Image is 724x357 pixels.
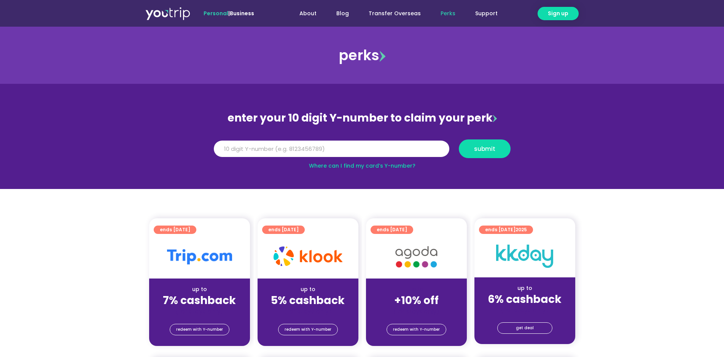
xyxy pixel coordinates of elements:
[155,285,244,293] div: up to
[275,6,508,21] nav: Menu
[516,226,527,233] span: 2025
[359,6,431,21] a: Transfer Overseas
[154,226,196,234] a: ends [DATE]
[431,6,465,21] a: Perks
[516,323,534,333] span: get deal
[474,146,495,152] span: submit
[488,292,562,307] strong: 6% cashback
[268,226,299,234] span: ends [DATE]
[214,141,449,157] input: 10 digit Y-number (e.g. 8123456789)
[309,162,415,170] a: Where can I find my card’s Y-number?
[387,324,446,335] a: redeem with Y-number
[278,324,338,335] a: redeem with Y-number
[459,139,511,158] button: submit
[264,307,352,315] div: (for stays only)
[160,226,190,234] span: ends [DATE]
[377,226,407,234] span: ends [DATE]
[285,324,331,335] span: redeem with Y-number
[204,10,254,17] span: |
[210,108,514,128] div: enter your 10 digit Y-number to claim your perk
[394,293,439,308] strong: +10% off
[326,6,359,21] a: Blog
[271,293,345,308] strong: 5% cashback
[214,139,511,164] form: Y Number
[290,6,326,21] a: About
[548,10,568,18] span: Sign up
[393,324,440,335] span: redeem with Y-number
[481,306,569,314] div: (for stays only)
[176,324,223,335] span: redeem with Y-number
[479,226,533,234] a: ends [DATE]2025
[485,226,527,234] span: ends [DATE]
[409,285,423,293] span: up to
[264,285,352,293] div: up to
[170,324,229,335] a: redeem with Y-number
[230,10,254,17] a: Business
[497,322,552,334] a: get deal
[465,6,508,21] a: Support
[155,307,244,315] div: (for stays only)
[262,226,305,234] a: ends [DATE]
[538,7,579,20] a: Sign up
[163,293,236,308] strong: 7% cashback
[372,307,461,315] div: (for stays only)
[204,10,228,17] span: Personal
[481,284,569,292] div: up to
[371,226,413,234] a: ends [DATE]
